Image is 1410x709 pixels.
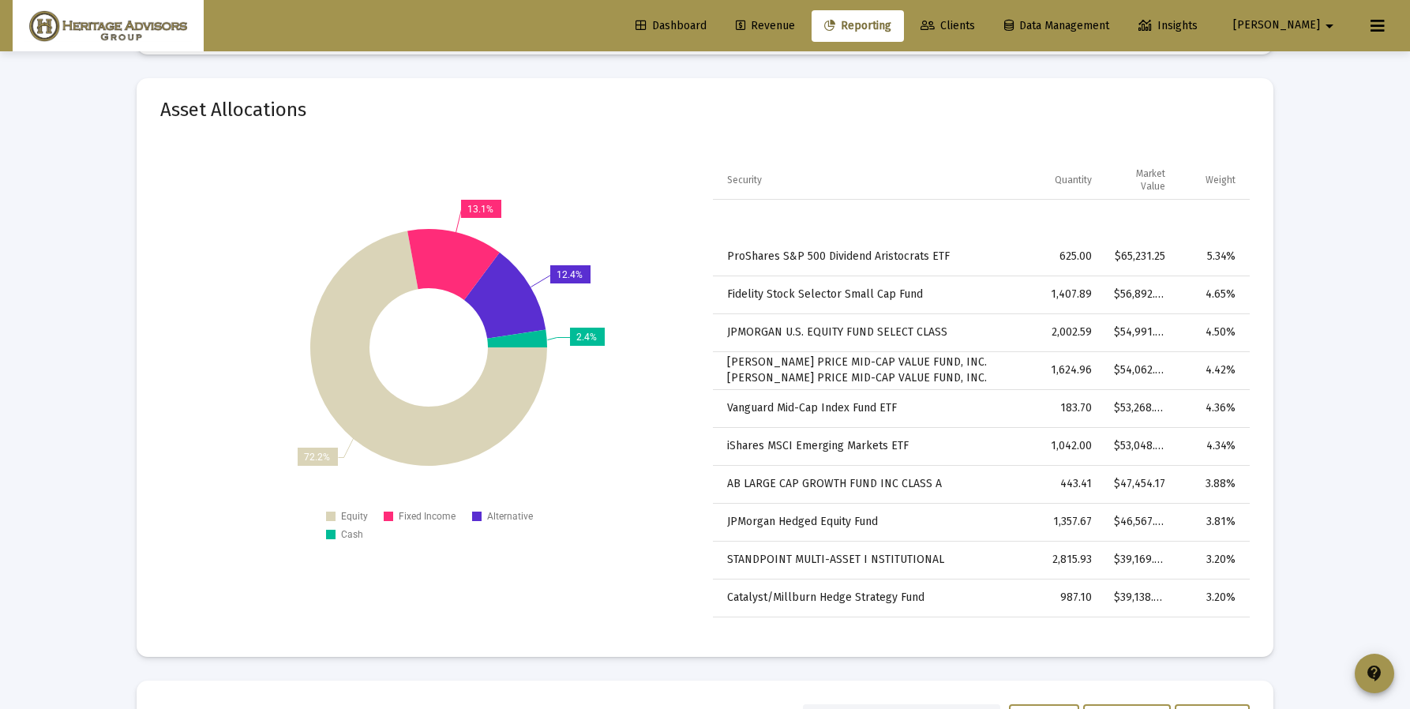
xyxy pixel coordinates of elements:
[713,124,1250,617] div: Data grid
[1187,400,1236,416] div: 4.36%
[1103,162,1177,200] td: Column Market Value
[1024,351,1103,389] td: 1,624.96
[1024,313,1103,351] td: 2,002.59
[341,511,368,522] text: Equity
[824,19,891,32] span: Reporting
[1103,238,1177,276] td: $65,231.25
[1187,476,1236,492] div: 3.88%
[1126,10,1210,42] a: Insights
[908,10,988,42] a: Clients
[623,10,719,42] a: Dashboard
[1103,427,1177,465] td: $53,048.22
[713,351,1024,389] td: [PERSON_NAME] PRICE MID-CAP VALUE FUND, INC. [PERSON_NAME] PRICE MID-CAP VALUE FUND, INC.
[713,238,1024,276] td: ProShares S&P 500 Dividend Aristocrats ETF
[467,204,493,215] text: 13.1%
[1214,9,1358,41] button: [PERSON_NAME]
[1138,19,1198,32] span: Insights
[1114,167,1166,193] div: Market Value
[1187,362,1236,378] div: 4.42%
[1103,465,1177,503] td: $47,454.17
[636,19,707,32] span: Dashboard
[1103,541,1177,579] td: $39,169.56
[992,10,1122,42] a: Data Management
[1187,514,1236,530] div: 3.81%
[1187,438,1236,454] div: 4.34%
[1024,238,1103,276] td: 625.00
[1187,249,1236,264] div: 5.34%
[1103,313,1177,351] td: $54,991.23
[399,511,456,522] text: Fixed Income
[713,541,1024,579] td: STANDPOINT MULTI-ASSET I NSTITUTIONAL
[1024,427,1103,465] td: 1,042.00
[1103,351,1177,389] td: $54,062.39
[24,10,192,42] img: Dashboard
[713,503,1024,541] td: JPMorgan Hedged Equity Fund
[713,427,1024,465] td: iShares MSCI Emerging Markets ETF
[1103,503,1177,541] td: $46,567.91
[1004,19,1109,32] span: Data Management
[557,269,583,280] text: 12.4%
[1055,174,1092,186] div: Quantity
[727,174,762,186] div: Security
[1103,389,1177,427] td: $53,268.80
[160,102,306,118] mat-card-title: Asset Allocations
[1103,276,1177,313] td: $56,892.71
[1024,579,1103,617] td: 987.10
[723,10,808,42] a: Revenue
[576,332,597,343] text: 2.4%
[713,276,1024,313] td: Fidelity Stock Selector Small Cap Fund
[1187,324,1236,340] div: 4.50%
[921,19,975,32] span: Clients
[1024,541,1103,579] td: 2,815.93
[1365,664,1384,683] mat-icon: contact_support
[341,529,363,540] text: Cash
[1187,287,1236,302] div: 4.65%
[1187,552,1236,568] div: 3.20%
[1320,10,1339,42] mat-icon: arrow_drop_down
[304,452,330,463] text: 72.2%
[713,389,1024,427] td: Vanguard Mid-Cap Index Fund ETF
[812,10,904,42] a: Reporting
[1176,162,1250,200] td: Column Weight
[713,465,1024,503] td: AB LARGE CAP GROWTH FUND INC CLASS A
[1233,19,1320,32] span: [PERSON_NAME]
[1103,579,1177,617] td: $39,138.44
[713,313,1024,351] td: JPMORGAN U.S. EQUITY FUND SELECT CLASS
[1024,465,1103,503] td: 443.41
[1206,174,1236,186] div: Weight
[1024,389,1103,427] td: 183.70
[487,511,533,522] text: Alternative
[1024,162,1103,200] td: Column Quantity
[1024,503,1103,541] td: 1,357.67
[713,162,1024,200] td: Column Security
[736,19,795,32] span: Revenue
[713,579,1024,617] td: Catalyst/Millburn Hedge Strategy Fund
[1024,276,1103,313] td: 1,407.89
[1187,590,1236,606] div: 3.20%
